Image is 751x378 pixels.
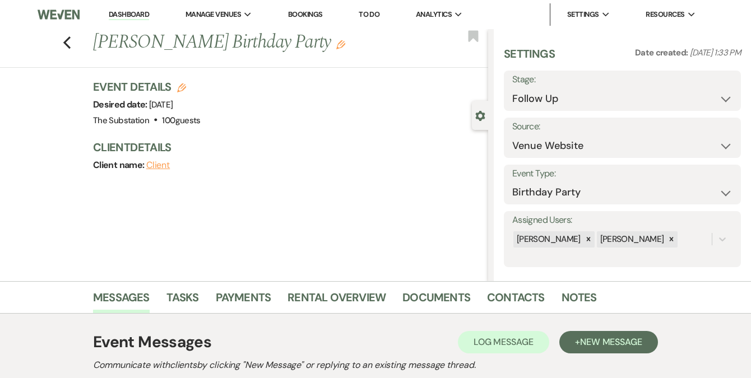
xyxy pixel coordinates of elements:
label: Event Type: [512,166,733,182]
span: 100 guests [162,115,200,126]
a: Documents [402,288,470,313]
img: Weven Logo [38,3,80,26]
a: Bookings [288,10,323,19]
span: Client name: [93,159,146,171]
span: [DATE] 1:33 PM [690,47,741,58]
a: Tasks [166,288,199,313]
span: Log Message [474,336,534,348]
div: [PERSON_NAME] [513,231,582,248]
span: Settings [567,9,599,20]
button: Client [146,161,170,170]
a: Contacts [487,288,545,313]
a: Rental Overview [288,288,386,313]
h3: Client Details [93,139,477,155]
h2: Communicate with clients by clicking "New Message" or replying to an existing message thread. [93,358,658,372]
a: Dashboard [109,10,149,20]
label: Stage: [512,72,733,88]
h3: Settings [504,46,555,71]
label: Source: [512,119,733,135]
span: [DATE] [149,99,173,110]
h1: Event Messages [93,330,211,354]
label: Assigned Users: [512,212,733,228]
h1: [PERSON_NAME] Birthday Party [93,29,405,56]
button: Close lead details [475,110,485,120]
button: Log Message [458,331,549,353]
span: The Substation [93,115,149,126]
span: Resources [646,9,684,20]
span: Manage Venues [186,9,241,20]
button: Edit [336,39,345,49]
a: Payments [216,288,271,313]
span: New Message [580,336,642,348]
span: Desired date: [93,99,149,110]
span: Analytics [416,9,452,20]
span: Date created: [635,47,690,58]
div: [PERSON_NAME] [597,231,666,248]
a: Messages [93,288,150,313]
button: +New Message [559,331,658,353]
a: To Do [359,10,379,19]
a: Notes [562,288,597,313]
h3: Event Details [93,79,201,95]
